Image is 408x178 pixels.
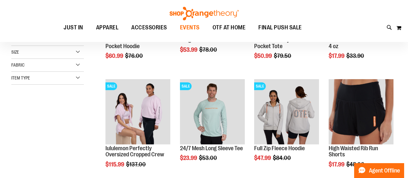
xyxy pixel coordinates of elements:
span: ACCESSORIES [131,20,167,35]
img: High Waisted Rib Run Shorts [329,79,393,144]
span: SALE [105,82,117,90]
a: High Waisted Rib Run Shorts [329,79,393,145]
span: SALE [180,82,192,90]
span: OTF AT HOME [213,20,246,35]
a: Main Image of 1457091SALE [254,79,319,145]
a: lululemon Daily Multi-Pocket Tote [254,37,304,49]
a: Long Sleeve Fleece Tunic [180,37,239,43]
span: $53.00 [199,155,218,161]
span: $78.00 [199,47,218,53]
a: Vacuum Insulated Bottle 24 oz [329,37,391,49]
img: lululemon Perfectly Oversized Cropped Crew [105,79,170,144]
a: Unisex Fleece Minimalist Pocket Hoodie [105,37,164,49]
span: $33.90 [346,53,365,59]
button: Agent Offline [354,163,404,178]
span: $115.99 [105,161,125,168]
span: $79.50 [274,53,292,59]
span: $50.99 [254,53,273,59]
a: 24/7 Mesh Long Sleeve Tee [180,145,243,152]
span: $84.00 [273,155,292,161]
span: APPAREL [96,20,119,35]
a: Main Image of 1457095SALE [180,79,245,145]
div: product [177,76,248,178]
span: JUST IN [64,20,83,35]
span: $23.99 [180,155,198,161]
span: $47.99 [254,155,272,161]
span: Fabric [11,62,25,68]
a: High Waisted Rib Run Shorts [329,145,378,158]
span: Size [11,49,19,55]
span: Agent Offline [369,168,400,174]
span: FINAL PUSH SALE [258,20,302,35]
span: $48.00 [346,161,365,168]
img: Shop Orangetheory [169,7,240,20]
img: Main Image of 1457091 [254,79,319,144]
div: product [251,76,322,178]
span: $137.00 [126,161,147,168]
span: Item Type [11,75,30,80]
span: EVENTS [180,20,200,35]
span: $76.00 [125,53,144,59]
a: Full Zip Fleece Hoodie [254,145,305,152]
span: $53.99 [180,47,198,53]
span: $17.99 [329,161,345,168]
img: Main Image of 1457095 [180,79,245,144]
span: $60.99 [105,53,124,59]
span: SALE [254,82,266,90]
span: $17.99 [329,53,345,59]
a: lululemon Perfectly Oversized Cropped CrewSALE [105,79,170,145]
a: lululemon Perfectly Oversized Cropped Crew [105,145,164,158]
